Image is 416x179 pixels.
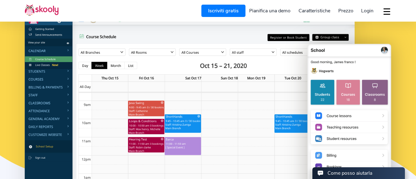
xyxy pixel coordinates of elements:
button: dropdown menu [382,4,391,19]
a: Pianifica una demo [245,6,295,16]
a: Caratteristiche [294,6,334,16]
span: Login [361,7,373,14]
img: Skooly [25,4,59,16]
a: Iscriviti gratis [201,5,245,17]
a: Login [357,6,377,16]
span: Prezzo [338,7,353,14]
a: Prezzo [334,6,357,16]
